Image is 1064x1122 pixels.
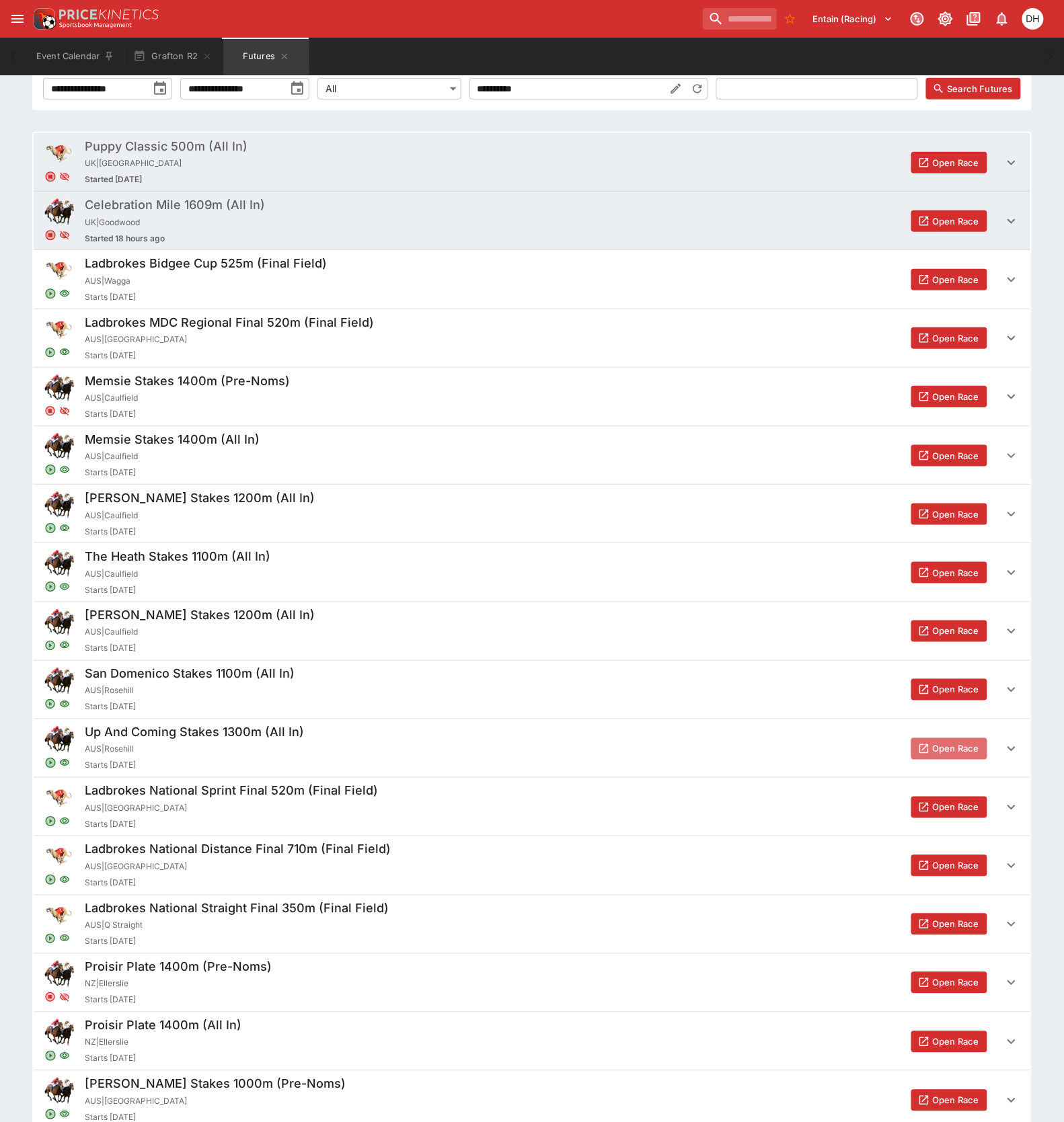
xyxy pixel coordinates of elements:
button: No Bookmarks [780,8,801,30]
svg: Open [44,288,56,300]
svg: Visible [59,523,70,534]
button: Open Race [911,210,987,232]
h5: [PERSON_NAME] Stakes 1200m (All In) [85,608,315,623]
button: [PERSON_NAME] Stakes 1200m (All In)AUS|CaulfieldStarts [DATE]Open Race [34,485,1030,543]
button: Proisir Plate 1400m (Pre-Noms)NZ|EllerslieStarts [DATE]Open Race [34,954,1030,1012]
svg: Hidden [59,992,70,1003]
span: NZ | Ellerslie [85,977,272,991]
svg: Visible [59,1051,70,1061]
button: Toggle light/dark mode [934,7,958,31]
svg: Hidden [59,171,70,182]
button: Open Race [911,445,987,467]
h5: Puppy Classic 500m (All In) [85,138,248,154]
span: Starts [DATE] [85,407,290,421]
svg: Open [44,1109,56,1121]
svg: Visible [59,816,70,827]
svg: Visible [59,875,70,885]
h5: [PERSON_NAME] Stakes 1000m (Pre-Noms) [85,1076,346,1092]
img: greyhound_racing.png [44,315,74,344]
button: Proisir Plate 1400m (All In)NZ|EllerslieStarts [DATE]Open Race [34,1012,1030,1071]
svg: Visible [59,933,70,944]
span: Starts [DATE] [85,349,374,362]
svg: Open [44,640,56,652]
svg: Open [44,815,56,828]
span: AUS | Caulfield [85,626,315,639]
button: Open Race [911,1031,987,1053]
svg: Hidden [59,230,70,241]
button: Memsie Stakes 1400m (All In)AUS|CaulfieldStarts [DATE]Open Race [34,426,1030,485]
h5: Ladbrokes National Distance Final 710m (Final Field) [85,842,391,857]
span: AUS | [GEOGRAPHIC_DATA] [85,1095,346,1109]
button: toggle date time picker [285,77,309,101]
button: San Domenico Stakes 1100m (All In)AUS|RosehillStarts [DATE]Open Race [34,661,1030,719]
input: search [703,8,777,30]
button: Ladbrokes Bidgee Cup 525m (Final Field)AUS|WaggaStarts [DATE]Open Race [34,250,1030,309]
div: All [317,78,461,99]
span: Starts [DATE] [85,759,304,772]
img: horse_racing.png [44,959,74,989]
h5: Ladbrokes Bidgee Cup 525m (Final Field) [85,255,327,271]
button: toggle date time picker [148,77,172,101]
button: Open Race [911,855,987,877]
button: Open Race [911,386,987,407]
span: Starts [DATE] [85,935,389,949]
img: horse_racing.png [44,549,74,578]
h5: Proisir Plate 1400m (Pre-Noms) [85,959,272,975]
button: Open Race [911,152,987,173]
span: AUS | Caulfield [85,567,270,581]
svg: Open [44,522,56,534]
svg: Visible [59,465,70,475]
svg: Visible [59,699,70,710]
button: Notifications [990,7,1014,31]
h5: Memsie Stakes 1400m (Pre-Noms) [85,373,290,389]
button: Connected to PK [905,7,929,31]
button: Open Race [911,504,987,525]
svg: Closed [44,405,56,417]
button: Open Race [911,562,987,584]
h5: San Domenico Stakes 1100m (All In) [85,666,295,682]
img: horse_racing.png [44,490,74,520]
img: horse_racing.png [44,666,74,696]
span: Starts [DATE] [85,466,260,479]
img: greyhound_racing.png [44,255,74,285]
img: greyhound_racing.png [44,901,74,930]
img: greyhound_racing.png [44,138,74,168]
span: Starts [DATE] [85,525,315,538]
button: Grafton R2 [125,38,221,75]
span: Started [DATE] [85,173,248,186]
button: Futures [223,38,309,75]
button: Select Tenant [805,8,901,30]
div: Daniel Hooper [1022,8,1044,30]
svg: Visible [59,758,70,768]
svg: Closed [44,229,56,241]
span: NZ | Ellerslie [85,1036,241,1049]
span: AUS | [GEOGRAPHIC_DATA] [85,860,391,874]
button: Open Race [911,914,987,935]
h5: Memsie Stakes 1400m (All In) [85,432,260,447]
svg: Visible [59,1109,70,1120]
span: Started 18 hours ago [85,232,265,245]
svg: Open [44,464,56,476]
img: Sportsbook Management [59,22,132,28]
button: Ladbrokes National Distance Final 710m (Final Field)AUS|[GEOGRAPHIC_DATA]Starts [DATE]Open Race [34,836,1030,895]
h5: Proisir Plate 1400m (All In) [85,1018,241,1033]
button: Open Race [911,269,987,290]
button: Open Race [911,679,987,700]
svg: Hidden [59,406,70,417]
h5: Ladbrokes National Sprint Final 520m (Final Field) [85,783,378,799]
svg: Open [44,933,56,945]
span: AUS | Caulfield [85,450,260,463]
svg: Visible [59,288,70,299]
span: AUS | Caulfield [85,391,290,405]
button: Open Race [911,620,987,642]
button: Memsie Stakes 1400m (Pre-Noms)AUS|CaulfieldStarts [DATE]Open Race [34,368,1030,426]
span: Search Futures [948,82,1013,95]
span: Starts [DATE] [85,877,391,890]
span: Starts [DATE] [85,1052,241,1066]
img: greyhound_racing.png [44,783,74,813]
button: The Heath Stakes 1100m (All In)AUS|CaulfieldStarts [DATE]Open Race [34,543,1030,602]
img: horse_racing.png [44,1018,74,1047]
span: Starts [DATE] [85,818,378,832]
button: Edit Category [665,78,687,99]
svg: Visible [59,347,70,358]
